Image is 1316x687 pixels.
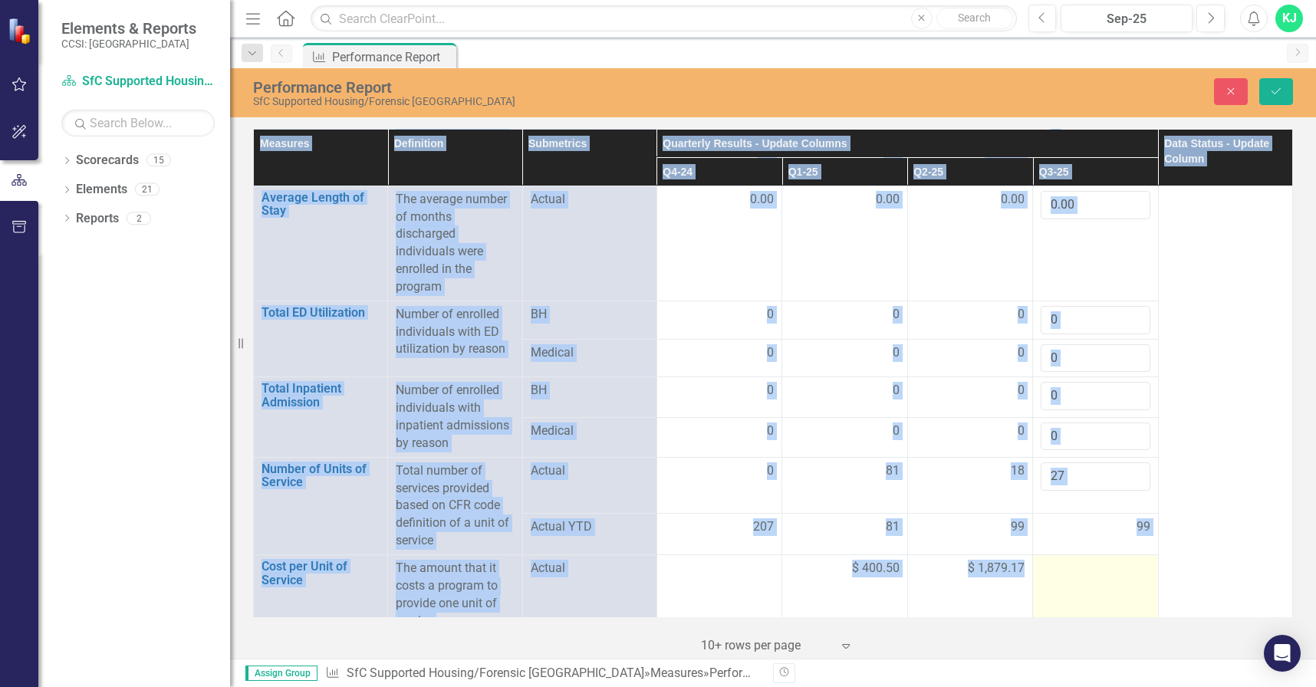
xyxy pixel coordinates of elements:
div: Sep-25 [1066,10,1187,28]
div: Performance Report [253,79,833,96]
span: 0 [893,344,900,362]
span: 207 [753,518,774,536]
button: KJ [1275,5,1303,32]
div: The amount that it costs a program to provide one unit of service [396,560,514,629]
div: Number of enrolled individuals with ED utilization by reason [396,306,514,359]
a: Scorecards [76,152,139,169]
div: 15 [146,154,171,167]
span: 0 [767,382,774,399]
span: 0.00 [750,191,774,209]
a: SfC Supported Housing/Forensic [GEOGRAPHIC_DATA] [347,666,644,680]
a: Measures [650,666,703,680]
small: CCSI: [GEOGRAPHIC_DATA] [61,38,196,50]
div: Performance Report [709,666,818,680]
span: 99 [1011,518,1025,536]
span: 0 [767,462,774,480]
span: 0 [893,306,900,324]
span: $ 400.50 [852,560,900,577]
span: BH [531,382,649,399]
span: 0 [1018,306,1025,324]
span: 0 [893,422,900,440]
div: Number of enrolled individuals with inpatient admissions by reason [396,382,514,452]
span: 0 [767,306,774,324]
div: 21 [135,183,160,196]
span: 0 [893,382,900,399]
a: SfC Supported Housing/Forensic [GEOGRAPHIC_DATA] [61,73,215,90]
p: The average number of months discharged individuals were enrolled in the program [396,191,514,296]
span: 0 [1018,382,1025,399]
div: SfC Supported Housing/Forensic [GEOGRAPHIC_DATA] [253,96,833,107]
span: Medical [531,344,649,362]
a: Cost per Unit of Service [262,560,380,587]
span: 81 [886,462,900,480]
a: Total ED Utilization [262,306,380,320]
span: Assign Group [245,666,317,681]
div: » » [325,665,762,682]
input: Search Below... [61,110,215,136]
span: Actual [531,191,649,209]
span: 18 [1011,462,1025,480]
span: 0 [767,344,774,362]
span: Medical [531,422,649,440]
a: Reports [76,210,119,228]
a: Elements [76,181,127,199]
span: 99 [1137,518,1150,536]
span: BH [531,306,649,324]
span: 0.00 [876,191,900,209]
span: 81 [886,518,900,536]
div: Total number of services provided based on CFR code definition of a unit of service [396,462,514,550]
span: Actual [531,560,649,577]
button: Search [936,8,1013,29]
input: Search ClearPoint... [311,5,1016,32]
a: Average Length of Stay [262,191,380,218]
span: 0 [1018,422,1025,440]
span: 0 [767,422,774,440]
div: Performance Report [332,48,452,67]
a: Number of Units of Service [262,462,380,489]
span: Search [958,12,991,24]
span: Actual [531,462,649,480]
div: 2 [127,212,151,225]
span: Elements & Reports [61,19,196,38]
span: 0 [1018,344,1025,362]
button: Sep-25 [1061,5,1193,32]
img: ClearPoint Strategy [8,18,35,44]
div: Open Intercom Messenger [1264,635,1301,672]
span: Actual YTD [531,518,649,536]
a: Total Inpatient Admission [262,382,380,409]
span: $ 1,879.17 [968,560,1025,577]
span: 0.00 [1001,191,1025,209]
